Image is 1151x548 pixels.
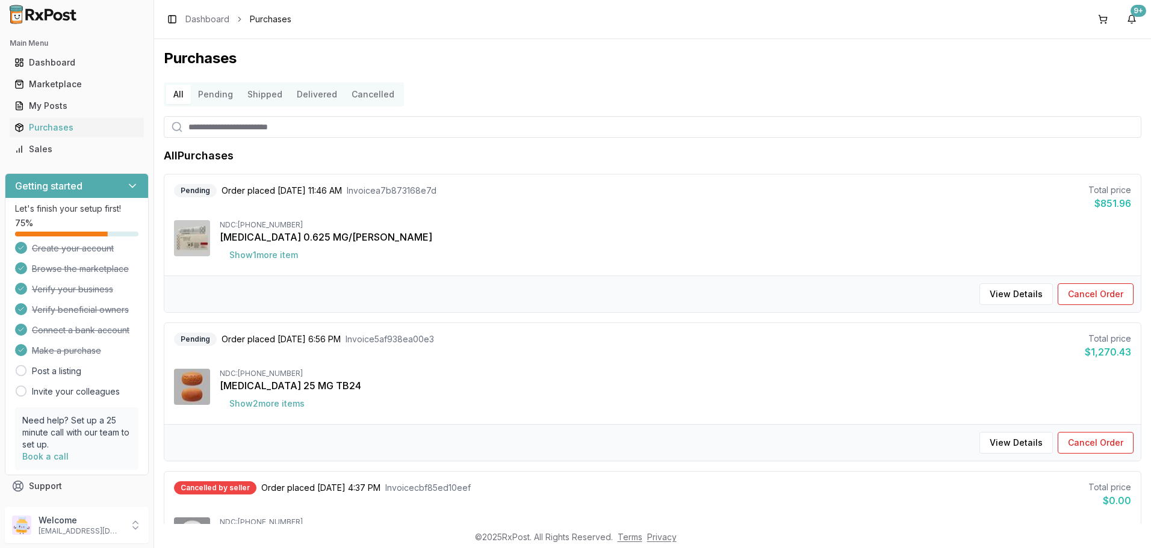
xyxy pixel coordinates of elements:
div: NDC: [PHONE_NUMBER] [220,220,1131,230]
div: Sales [14,143,139,155]
div: [MEDICAL_DATA] 0.625 MG/[PERSON_NAME] [220,230,1131,244]
div: Marketplace [14,78,139,90]
div: Pending [174,184,217,197]
span: Order placed [DATE] 11:46 AM [222,185,342,197]
h1: Purchases [164,49,1141,68]
button: Shipped [240,85,290,104]
div: Cancelled by seller [174,481,256,494]
button: Sales [5,140,149,159]
a: My Posts [10,95,144,117]
img: User avatar [12,516,31,535]
span: Feedback [29,502,70,514]
a: Post a listing [32,365,81,377]
img: Premarin 0.625 MG/GM CREA [174,220,210,256]
div: Total price [1085,333,1131,345]
div: 9+ [1131,5,1146,17]
div: Total price [1088,184,1131,196]
div: Total price [1088,481,1131,493]
h1: All Purchases [164,147,234,164]
button: Cancelled [344,85,402,104]
span: 75 % [15,217,33,229]
button: Cancel Order [1058,283,1134,305]
span: Connect a bank account [32,324,129,336]
div: Pending [174,333,217,346]
iframe: Intercom live chat [1110,507,1139,536]
button: Delivered [290,85,344,104]
span: Verify beneficial owners [32,304,129,316]
button: Cancel Order [1058,432,1134,454]
div: [MEDICAL_DATA] 25 MG TB24 [220,378,1131,393]
nav: breadcrumb [185,13,291,25]
button: Pending [191,85,240,104]
button: Support [5,475,149,497]
button: View Details [979,432,1053,454]
button: Purchases [5,118,149,137]
h3: Getting started [15,179,82,193]
button: My Posts [5,96,149,115]
a: Marketplace [10,73,144,95]
span: Browse the marketplace [32,263,129,275]
p: Need help? Set up a 25 minute call with our team to set up. [22,414,131,451]
span: Order placed [DATE] 4:37 PM [261,482,380,494]
a: Privacy [647,532,677,542]
span: Order placed [DATE] 6:56 PM [222,333,341,345]
div: Purchases [14,122,139,134]
a: Terms [618,532,642,542]
span: Invoice a7b873168e7d [347,185,436,197]
a: Purchases [10,117,144,138]
div: NDC: [PHONE_NUMBER] [220,517,1131,527]
span: Create your account [32,242,114,254]
img: Myrbetriq 25 MG TB24 [174,369,210,405]
span: Make a purchase [32,345,101,357]
a: Dashboard [185,13,229,25]
p: Welcome [39,514,122,526]
h2: Main Menu [10,38,144,48]
button: Feedback [5,497,149,519]
div: NDC: [PHONE_NUMBER] [220,369,1131,378]
span: Verify your business [32,283,113,295]
button: Marketplace [5,75,149,94]
a: Invite your colleagues [32,386,120,398]
button: 9+ [1122,10,1141,29]
div: $1,270.43 [1085,345,1131,359]
button: Dashboard [5,53,149,72]
a: Sales [10,138,144,160]
div: Dashboard [14,57,139,69]
div: $0.00 [1088,493,1131,508]
p: Let's finish your setup first! [15,203,138,215]
span: Invoice cbf85ed10eef [385,482,471,494]
div: $851.96 [1088,196,1131,211]
button: Show2more items [220,393,314,414]
div: My Posts [14,100,139,112]
a: Dashboard [10,52,144,73]
button: Show1more item [220,244,308,266]
span: Purchases [250,13,291,25]
p: [EMAIL_ADDRESS][DOMAIN_NAME] [39,526,122,536]
span: Invoice 5af938ea00e3 [346,333,434,345]
button: All [166,85,191,104]
button: View Details [979,283,1053,305]
a: Book a call [22,451,69,461]
img: RxPost Logo [5,5,82,24]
